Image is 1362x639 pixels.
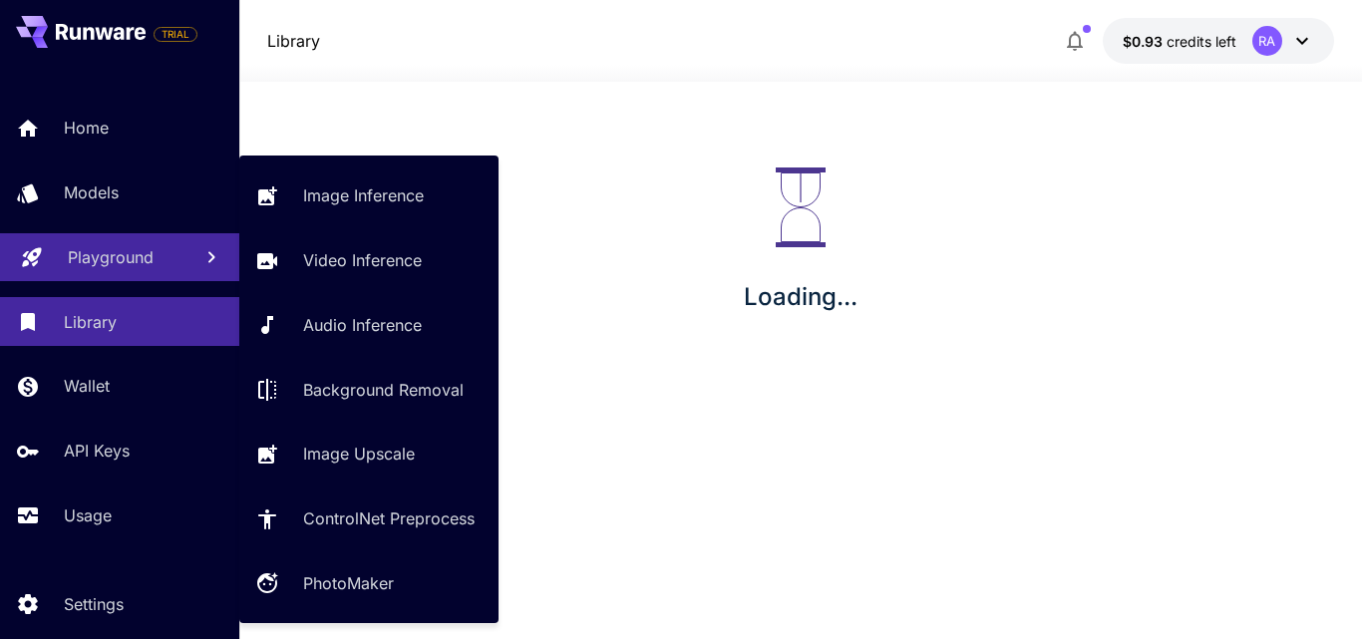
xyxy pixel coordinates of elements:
[239,171,499,220] a: Image Inference
[303,248,422,272] p: Video Inference
[64,180,119,204] p: Models
[303,378,464,402] p: Background Removal
[239,559,499,608] a: PhotoMaker
[68,245,154,269] p: Playground
[154,22,197,46] span: Add your payment card to enable full platform functionality.
[1123,33,1167,50] span: $0.93
[155,27,196,42] span: TRIAL
[239,365,499,414] a: Background Removal
[1252,26,1282,56] div: RA
[64,503,112,527] p: Usage
[267,29,320,53] p: Library
[1103,18,1334,64] button: $0.9298
[267,29,320,53] nav: breadcrumb
[64,374,110,398] p: Wallet
[239,494,499,543] a: ControlNet Preprocess
[239,301,499,350] a: Audio Inference
[239,430,499,479] a: Image Upscale
[303,313,422,337] p: Audio Inference
[64,310,117,334] p: Library
[64,116,109,140] p: Home
[64,592,124,616] p: Settings
[303,442,415,466] p: Image Upscale
[303,506,475,530] p: ControlNet Preprocess
[1167,33,1236,50] span: credits left
[744,279,857,315] p: Loading...
[239,236,499,285] a: Video Inference
[303,183,424,207] p: Image Inference
[303,571,394,595] p: PhotoMaker
[1123,31,1236,52] div: $0.9298
[64,439,130,463] p: API Keys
